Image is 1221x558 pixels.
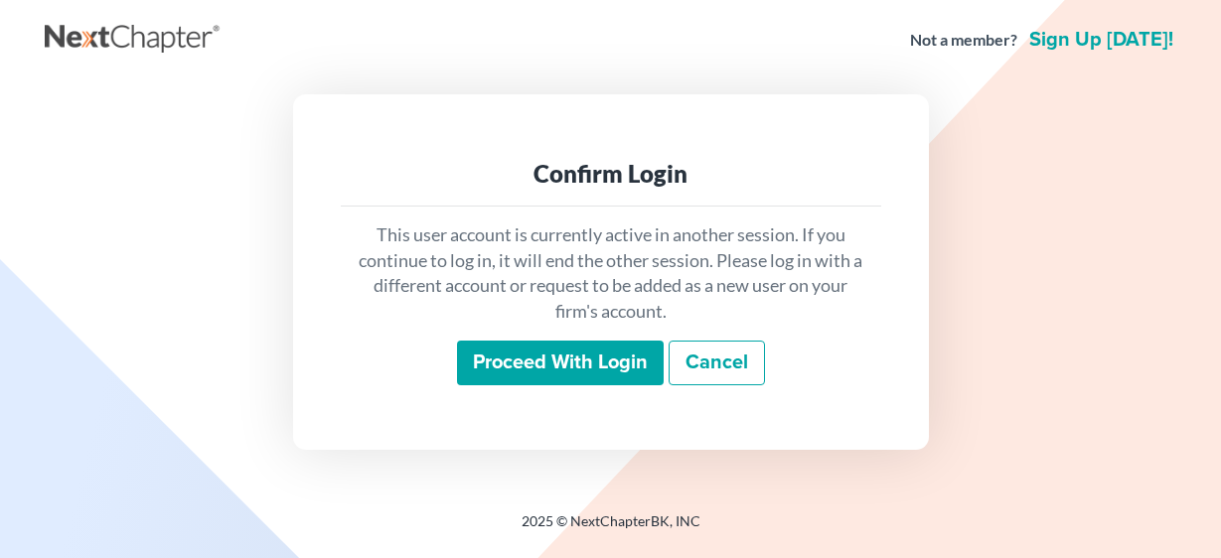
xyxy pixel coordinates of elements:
div: 2025 © NextChapterBK, INC [45,511,1177,547]
div: Confirm Login [357,158,865,190]
a: Sign up [DATE]! [1025,30,1177,50]
p: This user account is currently active in another session. If you continue to log in, it will end ... [357,222,865,325]
a: Cancel [669,341,765,386]
strong: Not a member? [910,29,1017,52]
input: Proceed with login [457,341,664,386]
